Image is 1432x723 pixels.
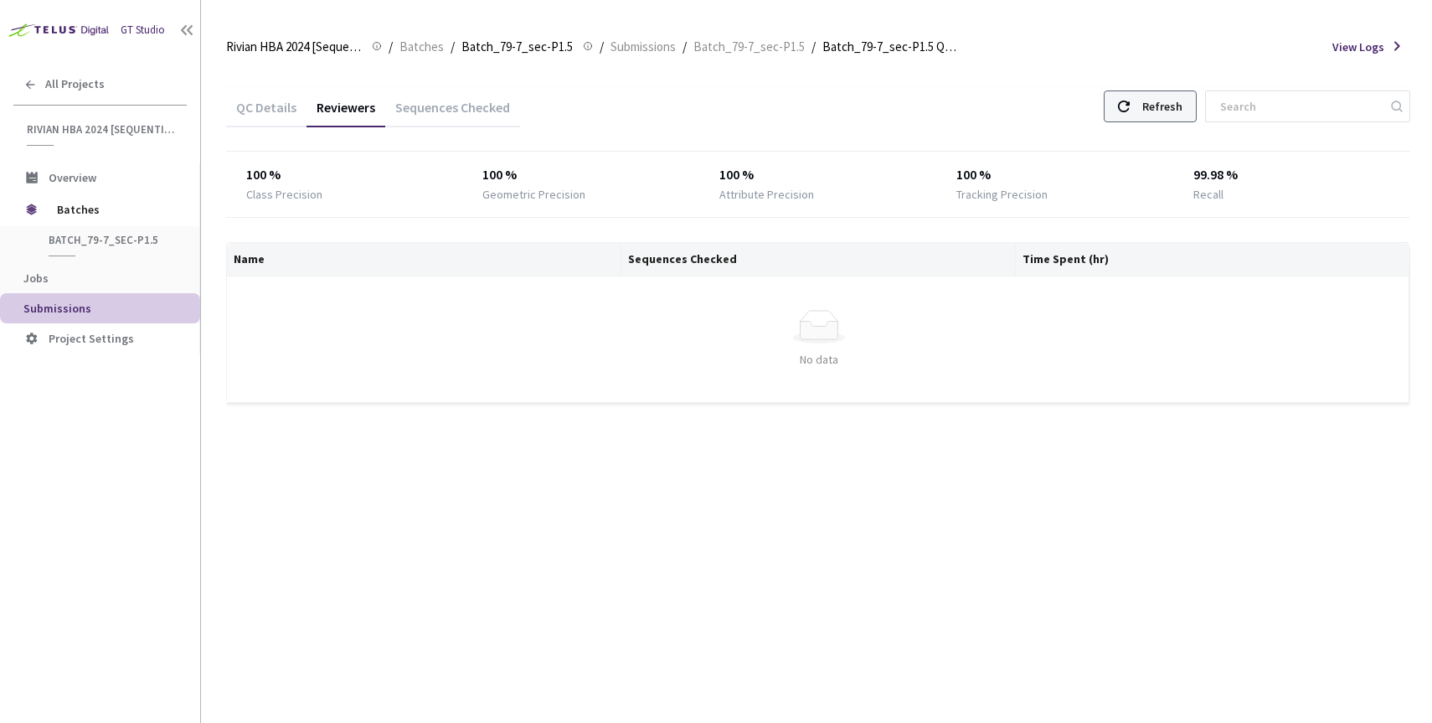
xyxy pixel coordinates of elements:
[246,185,322,204] div: Class Precision
[49,331,134,346] span: Project Settings
[811,37,816,57] li: /
[1193,165,1391,185] div: 99.98 %
[1142,91,1182,121] div: Refresh
[451,37,455,57] li: /
[690,37,808,55] a: Batch_79-7_sec-P1.5
[227,243,621,276] th: Name
[240,350,1397,369] div: No data
[23,271,49,286] span: Jobs
[57,193,172,226] span: Batches
[49,170,96,185] span: Overview
[1210,91,1388,121] input: Search
[399,37,444,57] span: Batches
[1193,185,1223,204] div: Recall
[385,99,520,127] div: Sequences Checked
[45,77,105,91] span: All Projects
[23,301,91,316] span: Submissions
[956,165,1154,185] div: 100 %
[306,99,385,127] div: Reviewers
[719,185,814,204] div: Attribute Precision
[461,37,573,57] span: Batch_79-7_sec-P1.5
[693,37,805,57] span: Batch_79-7_sec-P1.5
[226,99,306,127] div: QC Details
[621,243,1016,276] th: Sequences Checked
[246,165,444,185] div: 100 %
[1016,243,1410,276] th: Time Spent (hr)
[121,22,165,39] div: GT Studio
[49,233,173,247] span: Batch_79-7_sec-P1.5
[600,37,604,57] li: /
[607,37,679,55] a: Submissions
[1332,38,1384,56] span: View Logs
[610,37,676,57] span: Submissions
[27,122,177,137] span: Rivian HBA 2024 [Sequential]
[396,37,447,55] a: Batches
[226,37,362,57] span: Rivian HBA 2024 [Sequential]
[389,37,393,57] li: /
[482,165,680,185] div: 100 %
[482,185,585,204] div: Geometric Precision
[956,185,1048,204] div: Tracking Precision
[719,165,917,185] div: 100 %
[683,37,687,57] li: /
[822,37,958,57] span: Batch_79-7_sec-P1.5 QC - [DATE]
